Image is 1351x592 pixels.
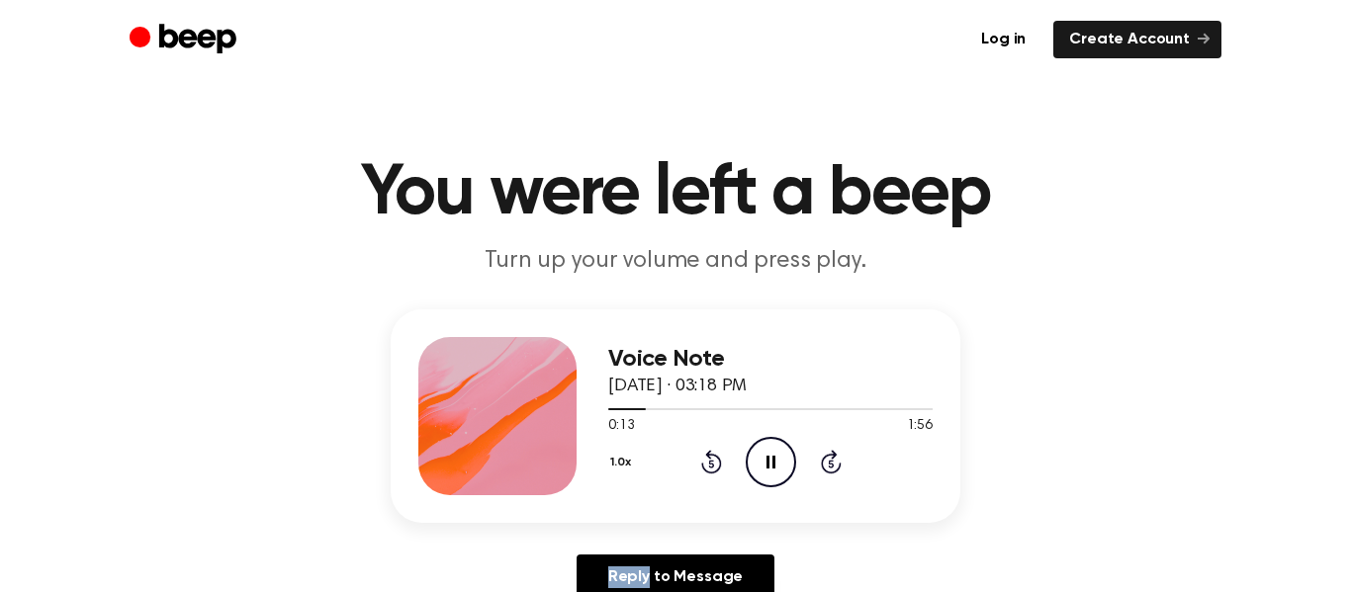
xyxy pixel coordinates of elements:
[608,446,639,479] button: 1.0x
[169,158,1182,229] h1: You were left a beep
[1053,21,1221,58] a: Create Account
[608,378,747,395] span: [DATE] · 03:18 PM
[296,245,1055,278] p: Turn up your volume and press play.
[130,21,241,59] a: Beep
[608,346,933,373] h3: Voice Note
[907,416,933,437] span: 1:56
[608,416,634,437] span: 0:13
[965,21,1041,58] a: Log in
